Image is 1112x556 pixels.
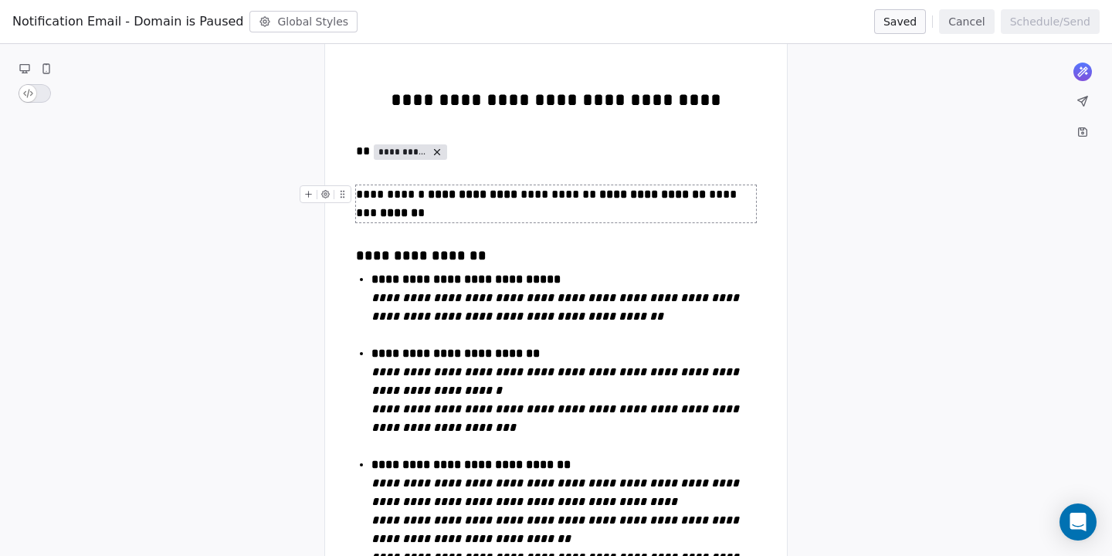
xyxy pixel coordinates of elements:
button: Global Styles [249,11,358,32]
div: Open Intercom Messenger [1059,503,1097,541]
button: Saved [874,9,926,34]
span: Notification Email - Domain is Paused [12,12,243,31]
button: Schedule/Send [1001,9,1100,34]
button: Cancel [939,9,994,34]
